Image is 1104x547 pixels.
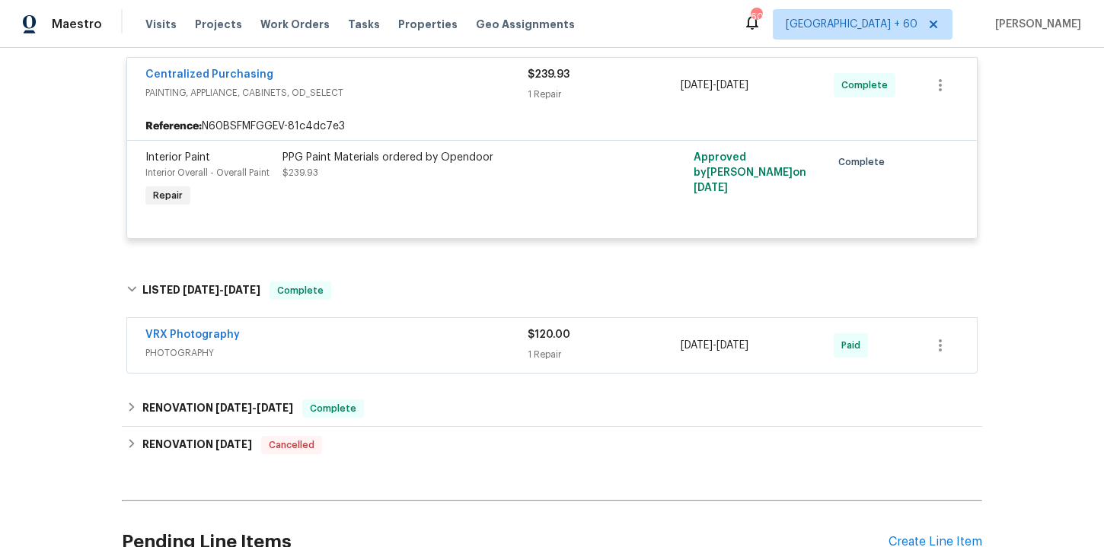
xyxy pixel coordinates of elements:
[145,85,528,100] span: PAINTING, APPLIANCE, CABINETS, OD_SELECT
[147,188,189,203] span: Repair
[145,168,270,177] span: Interior Overall - Overall Paint
[142,281,260,300] h6: LISTED
[528,329,570,340] span: $120.00
[122,390,982,427] div: RENOVATION [DATE]-[DATE]Complete
[52,17,102,32] span: Maestro
[528,69,570,80] span: $239.93
[694,152,806,193] span: Approved by [PERSON_NAME] on
[195,17,242,32] span: Projects
[183,285,219,295] span: [DATE]
[145,329,240,340] a: VRX Photography
[528,87,681,102] div: 1 Repair
[681,338,748,353] span: -
[145,345,528,361] span: PHOTOGRAPHY
[476,17,575,32] span: Geo Assignments
[282,168,318,177] span: $239.93
[681,340,713,351] span: [DATE]
[263,437,321,453] span: Cancelled
[271,283,330,298] span: Complete
[716,80,748,91] span: [DATE]
[751,9,761,24] div: 602
[215,402,293,413] span: -
[841,338,866,353] span: Paid
[145,69,273,80] a: Centralized Purchasing
[224,285,260,295] span: [DATE]
[260,17,330,32] span: Work Orders
[348,19,380,30] span: Tasks
[528,347,681,362] div: 1 Repair
[145,152,210,163] span: Interior Paint
[145,17,177,32] span: Visits
[142,436,252,454] h6: RENOVATION
[215,439,252,450] span: [DATE]
[215,402,252,413] span: [DATE]
[145,119,202,134] b: Reference:
[786,17,917,32] span: [GEOGRAPHIC_DATA] + 60
[257,402,293,413] span: [DATE]
[122,266,982,315] div: LISTED [DATE]-[DATE]Complete
[694,183,728,193] span: [DATE]
[127,113,977,140] div: N60BSFMFGGEV-81c4dc7e3
[142,399,293,418] h6: RENOVATION
[304,401,362,416] span: Complete
[838,154,891,170] span: Complete
[841,78,894,93] span: Complete
[282,150,616,165] div: PPG Paint Materials ordered by Opendoor
[716,340,748,351] span: [DATE]
[183,285,260,295] span: -
[681,78,748,93] span: -
[122,427,982,463] div: RENOVATION [DATE]Cancelled
[681,80,713,91] span: [DATE]
[989,17,1081,32] span: [PERSON_NAME]
[398,17,458,32] span: Properties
